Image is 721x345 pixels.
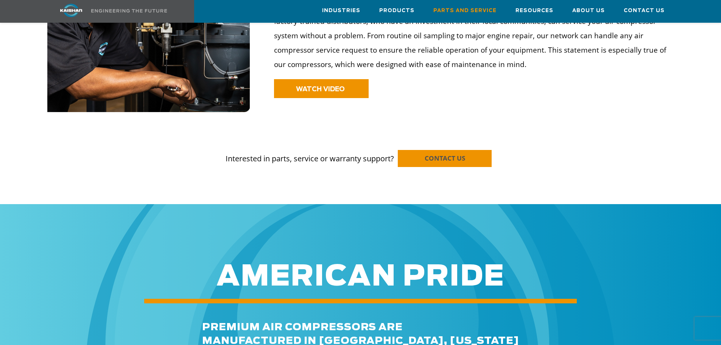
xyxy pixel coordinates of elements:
[572,6,605,15] span: About Us
[433,0,497,21] a: Parts and Service
[624,0,665,21] a: Contact Us
[398,150,492,167] a: CONTACT US
[379,0,414,21] a: Products
[425,154,465,162] span: CONTACT US
[47,139,674,164] p: Interested in parts, service or warranty support?
[515,6,553,15] span: Resources
[322,0,360,21] a: Industries
[624,6,665,15] span: Contact Us
[322,6,360,15] span: Industries
[43,4,100,17] img: kaishan logo
[91,9,167,12] img: Engineering the future
[379,6,414,15] span: Products
[296,86,345,92] span: WATCH VIDEO
[515,0,553,21] a: Resources
[572,0,605,21] a: About Us
[274,79,369,98] a: WATCH VIDEO
[433,6,497,15] span: Parts and Service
